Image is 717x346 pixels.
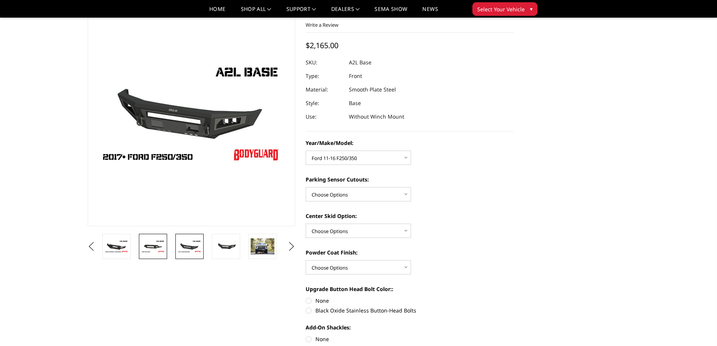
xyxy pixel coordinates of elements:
[178,240,201,253] img: A2L Series - Base Front Bumper (Non Winch)
[306,285,513,293] label: Upgrade Button Head Bolt Color::
[306,306,513,314] label: Black Oxide Stainless Button-Head Bolts
[306,323,513,331] label: Add-On Shackles:
[349,83,396,96] dd: Smooth Plate Steel
[286,241,297,252] button: Next
[286,6,316,17] a: Support
[374,6,407,17] a: SEMA Show
[306,139,513,147] label: Year/Make/Model:
[349,96,361,110] dd: Base
[88,0,295,226] a: A2L Series - Base Front Bumper (Non Winch)
[141,240,165,253] img: A2L Series - Base Front Bumper (Non Winch)
[349,56,371,69] dd: A2L Base
[306,56,343,69] dt: SKU:
[477,5,525,13] span: Select Your Vehicle
[472,2,537,16] button: Select Your Vehicle
[241,6,271,17] a: shop all
[306,335,513,343] label: None
[331,6,360,17] a: Dealers
[105,240,128,253] img: A2L Series - Base Front Bumper (Non Winch)
[306,21,338,28] a: Write a Review
[422,6,438,17] a: News
[306,248,513,256] label: Powder Coat Finish:
[306,69,343,83] dt: Type:
[306,96,343,110] dt: Style:
[306,297,513,305] label: None
[306,40,338,50] span: $2,165.00
[306,83,343,96] dt: Material:
[349,110,404,123] dd: Without Winch Mount
[530,5,533,13] span: ▾
[306,175,513,183] label: Parking Sensor Cutouts:
[349,69,362,83] dd: Front
[251,238,274,254] img: 2020 Chevrolet HD - Available in single light bar configuration only
[86,241,97,252] button: Previous
[209,6,225,17] a: Home
[214,241,238,252] img: A2L Series - Base Front Bumper (Non Winch)
[306,110,343,123] dt: Use:
[306,212,513,220] label: Center Skid Option:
